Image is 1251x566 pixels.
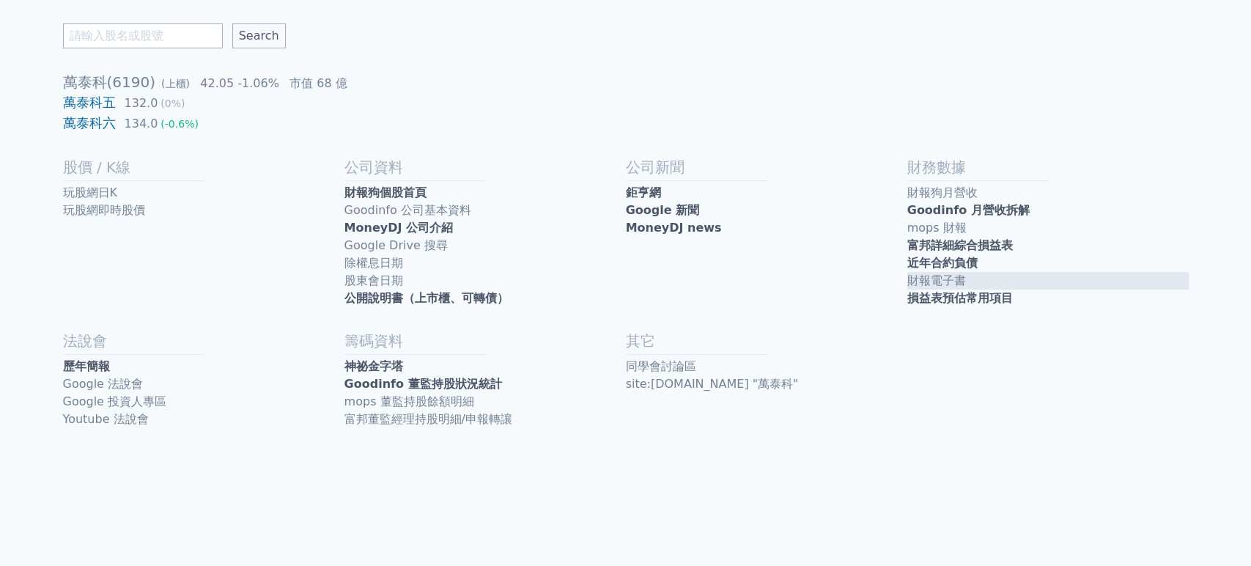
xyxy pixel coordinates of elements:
div: 132.0 [122,95,161,112]
a: 神祕金字塔 [344,358,626,375]
span: (上櫃) [161,78,190,89]
div: 134.0 [122,115,161,133]
a: Youtube 法說會 [63,411,344,428]
a: 歷年簡報 [63,358,344,375]
a: Google 投資人專區 [63,393,344,411]
a: 財報電子書 [907,272,1189,290]
a: MoneyDJ news [626,219,907,237]
h2: 籌碼資料 [344,331,626,351]
a: Goodinfo 董監持股狀況統計 [344,375,626,393]
a: 萬泰科五 [63,95,116,110]
span: 42.05 -1.06% [200,76,279,90]
a: 財報狗個股首頁 [344,184,626,202]
span: (0%) [160,98,185,109]
a: 除權息日期 [344,254,626,272]
a: MoneyDJ 公司介紹 [344,219,626,237]
a: 公開說明書（上市櫃、可轉債） [344,290,626,307]
span: (-0.6%) [160,118,199,130]
h2: 其它 [626,331,907,351]
a: 損益表預估常用項目 [907,290,1189,307]
a: 同學會討論區 [626,358,907,375]
a: Goodinfo 公司基本資料 [344,202,626,219]
a: mops 財報 [907,219,1189,237]
input: Search [232,23,286,48]
h2: 股價 / K線 [63,157,344,177]
a: 玩股網即時股價 [63,202,344,219]
a: 近年合約負債 [907,254,1189,272]
a: 股東會日期 [344,272,626,290]
a: Google 法說會 [63,375,344,393]
a: 富邦詳細綜合損益表 [907,237,1189,254]
h2: 公司資料 [344,157,626,177]
a: Google Drive 搜尋 [344,237,626,254]
a: 玩股網日K [63,184,344,202]
h2: 公司新聞 [626,157,907,177]
a: site:[DOMAIN_NAME] "萬泰科" [626,375,907,393]
input: 請輸入股名或股號 [63,23,223,48]
h2: 財務數據 [907,157,1189,177]
a: 萬泰科六 [63,115,116,131]
a: mops 董監持股餘額明細 [344,393,626,411]
a: Goodinfo 月營收拆解 [907,202,1189,219]
h1: 萬泰科(6190) [63,72,1189,92]
a: 財報狗月營收 [907,184,1189,202]
a: Google 新聞 [626,202,907,219]
span: 市值 68 億 [289,76,347,90]
h2: 法說會 [63,331,344,351]
a: 富邦董監經理持股明細/申報轉讓 [344,411,626,428]
a: 鉅亨網 [626,184,907,202]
